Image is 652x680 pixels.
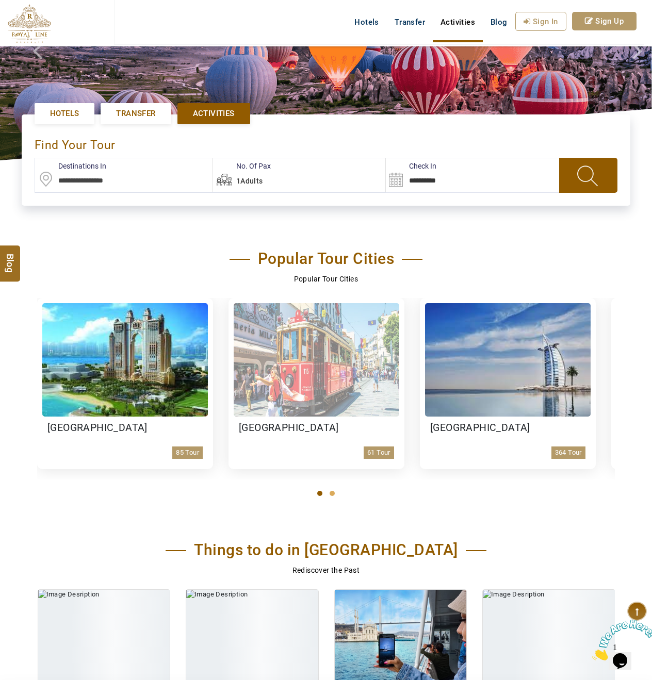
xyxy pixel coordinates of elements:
[37,273,615,285] p: Popular Tour Cities
[572,12,637,30] a: Sign Up
[193,108,235,119] span: Activities
[4,254,17,262] span: Blog
[116,108,155,119] span: Transfer
[491,18,508,27] span: Blog
[483,12,515,32] a: Blog
[551,446,585,459] p: 364 Tour
[35,127,617,158] div: find your Tour
[347,12,386,32] a: Hotels
[166,541,486,559] h2: Things to do in [GEOGRAPHIC_DATA]
[213,161,271,171] label: No. Of Pax
[364,446,394,459] p: 61 Tour
[588,616,652,665] iframe: chat widget
[172,446,203,459] p: 85 Tour
[35,161,106,171] label: Destinations In
[420,298,596,469] a: [GEOGRAPHIC_DATA]364 Tour
[430,422,585,434] h3: [GEOGRAPHIC_DATA]
[37,298,213,469] a: [GEOGRAPHIC_DATA]85 Tour
[4,4,68,45] img: Chat attention grabber
[387,12,433,32] a: Transfer
[37,565,615,576] p: Rediscover the Past
[515,12,566,31] a: Sign In
[47,422,203,434] h3: [GEOGRAPHIC_DATA]
[433,12,483,32] a: Activities
[8,4,51,43] img: The Royal Line Holidays
[239,422,394,434] h3: [GEOGRAPHIC_DATA]
[101,103,171,124] a: Transfer
[50,108,79,119] span: Hotels
[4,4,8,13] span: 1
[35,103,94,124] a: Hotels
[229,298,404,469] a: [GEOGRAPHIC_DATA]61 Tour
[177,103,250,124] a: Activities
[386,161,436,171] label: Check In
[230,250,423,268] h2: Popular Tour Cities
[236,177,263,185] span: 1Adults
